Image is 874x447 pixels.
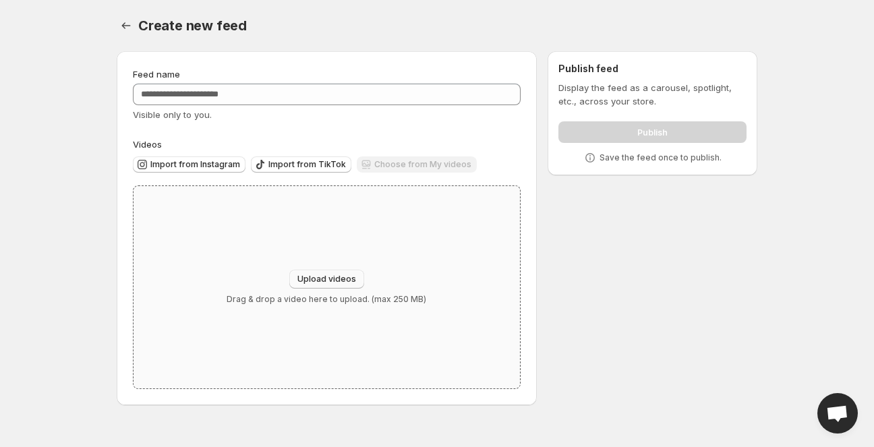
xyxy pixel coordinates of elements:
[558,62,747,76] h2: Publish feed
[268,159,346,170] span: Import from TikTok
[558,81,747,108] p: Display the feed as a carousel, spotlight, etc., across your store.
[138,18,247,34] span: Create new feed
[251,156,351,173] button: Import from TikTok
[117,16,136,35] button: Settings
[289,270,364,289] button: Upload videos
[133,109,212,120] span: Visible only to you.
[133,156,245,173] button: Import from Instagram
[227,294,426,305] p: Drag & drop a video here to upload. (max 250 MB)
[150,159,240,170] span: Import from Instagram
[297,274,356,285] span: Upload videos
[133,139,162,150] span: Videos
[600,152,722,163] p: Save the feed once to publish.
[817,393,858,434] div: Open chat
[133,69,180,80] span: Feed name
